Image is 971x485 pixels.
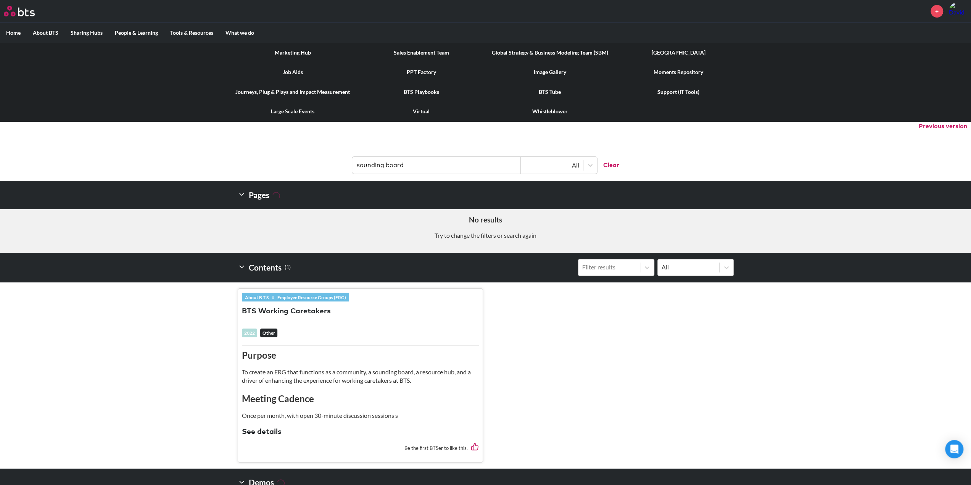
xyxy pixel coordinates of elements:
h5: No results [6,215,965,225]
p: Try to change the filters or search again [6,231,965,240]
a: About B T S [242,293,272,301]
p: Once per month, with open 30-minute discussion sessions s [242,411,479,420]
div: 2022 [242,329,257,338]
input: Find contents, pages and demos... [352,157,521,174]
h2: Contents [238,259,291,276]
a: Employee Resource Groups (ERG) [274,293,349,301]
div: Filter results [582,263,636,271]
button: BTS Working Caretakers [242,306,331,317]
label: Sharing Hubs [64,23,109,43]
label: Tools & Resources [164,23,219,43]
h2: Purpose [242,349,479,362]
label: What we do [219,23,260,43]
a: + [931,5,943,18]
p: To create an ERG that functions as a community, a sounding board, a resource hub, and a driver of... [242,368,479,385]
small: ( 1 ) [285,262,291,272]
div: All [525,161,579,169]
label: About BTS [27,23,64,43]
img: David Bruce [949,2,967,20]
em: Other [260,329,277,338]
h2: Pages [238,187,280,203]
div: All [662,263,715,271]
div: Be the first BTSer to like this. [242,437,479,458]
label: People & Learning [109,23,164,43]
button: Previous version [919,122,967,131]
div: Open Intercom Messenger [945,440,963,458]
div: » [242,293,349,301]
a: Profile [949,2,967,20]
img: BTS Logo [4,6,35,16]
button: Clear [597,157,619,174]
a: Go home [4,6,49,16]
h2: Meeting Cadence [242,392,479,405]
button: See details [242,427,282,437]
